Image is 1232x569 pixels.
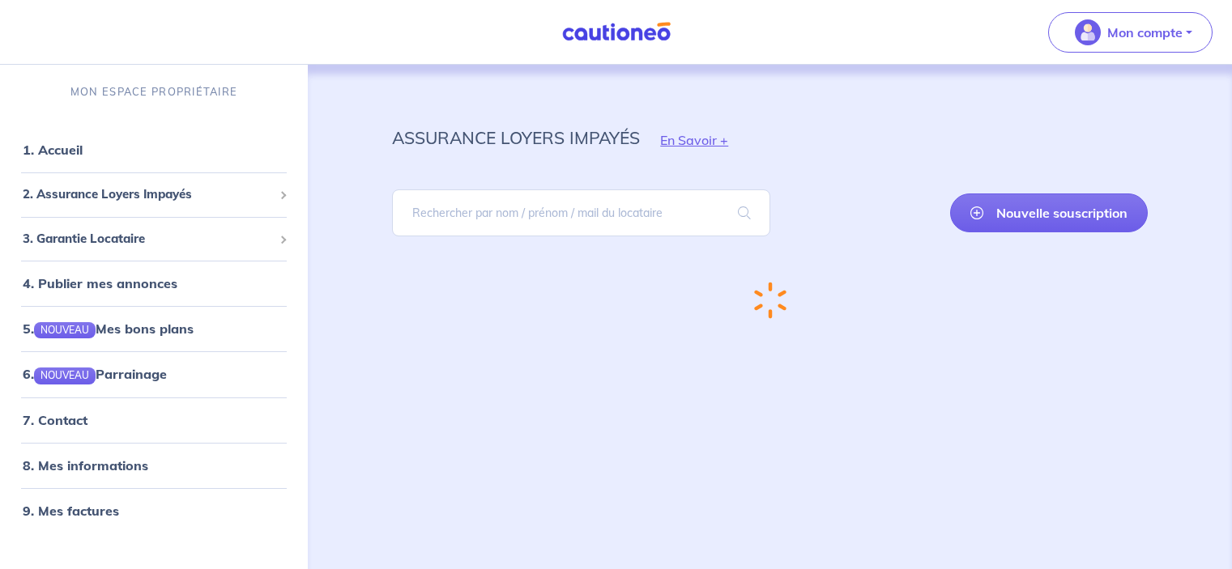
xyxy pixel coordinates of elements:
div: 4. Publier mes annonces [6,267,301,299]
div: 5.NOUVEAUMes bons plans [6,312,301,345]
a: 8. Mes informations [23,457,148,473]
img: illu_account_valid_menu.svg [1075,19,1101,45]
span: 3. Garantie Locataire [23,230,273,248]
a: 1. Accueil [23,142,83,158]
a: 6.NOUVEAUParrainage [23,366,167,382]
p: Mon compte [1107,23,1183,42]
button: illu_account_valid_menu.svgMon compte [1048,12,1213,53]
img: loading-spinner [753,282,787,320]
a: Nouvelle souscription [950,193,1148,232]
a: 4. Publier mes annonces [23,275,177,291]
p: assurance loyers impayés [392,123,640,152]
div: 6.NOUVEAUParrainage [6,358,301,390]
div: 8. Mes informations [6,449,301,482]
a: 9. Mes factures [23,503,119,519]
div: 2. Assurance Loyers Impayés [6,179,301,210]
div: 3. Garantie Locataire [6,223,301,255]
div: 7. Contact [6,404,301,436]
span: 2. Assurance Loyers Impayés [23,185,273,204]
a: 7. Contact [23,412,87,428]
span: search [718,190,770,236]
input: Rechercher par nom / prénom / mail du locataire [392,189,769,236]
a: 5.NOUVEAUMes bons plans [23,321,194,337]
img: Cautioneo [556,22,677,42]
div: 9. Mes factures [6,495,301,527]
p: MON ESPACE PROPRIÉTAIRE [70,84,237,100]
div: 1. Accueil [6,134,301,166]
button: En Savoir + [640,117,748,163]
